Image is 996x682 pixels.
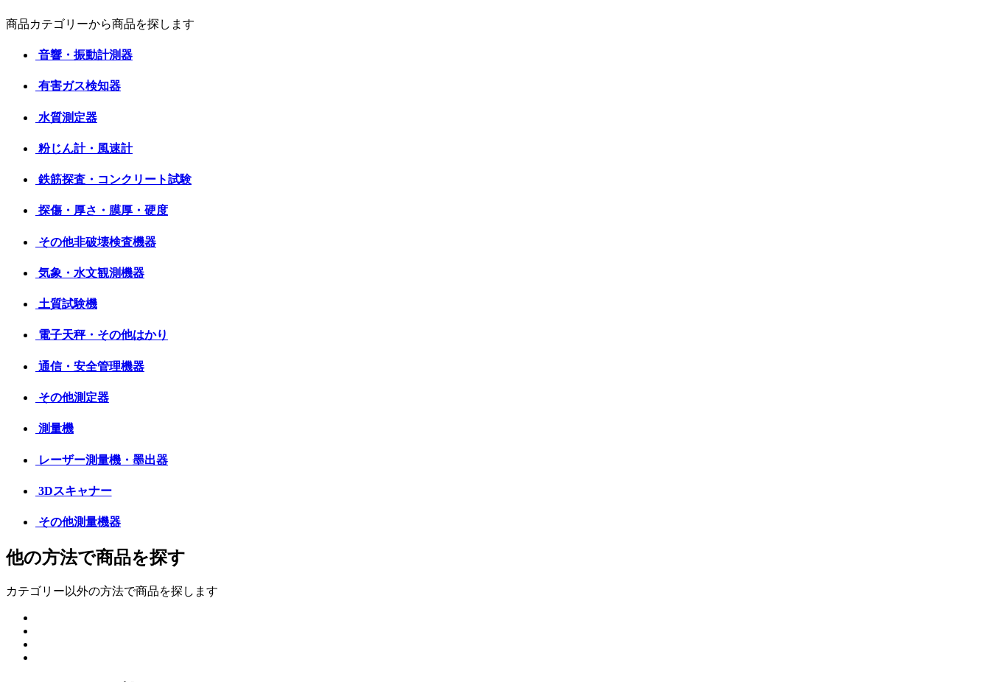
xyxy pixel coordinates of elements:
[35,485,112,497] a: 3Dスキャナー
[35,328,168,341] a: 電子天秤・その他はかり
[35,204,168,217] a: 探傷・厚さ・膜厚・硬度
[38,360,144,373] span: 通信・安全管理機器
[38,49,133,61] span: 音響・振動計測器
[35,267,144,279] a: 気象・水文観測機器
[38,236,156,248] span: その他非破壊検査機器
[38,267,144,279] span: 気象・水文観測機器
[35,173,192,186] a: 鉄筋探査・コンクリート試験
[35,111,97,124] a: 水質測定器
[38,142,133,155] span: 粉じん計・風速計
[38,298,97,310] span: 土質試験機
[38,328,168,341] span: 電子天秤・その他はかり
[35,516,121,528] a: その他測量機器
[35,298,97,310] a: 土質試験機
[38,204,168,217] span: 探傷・厚さ・膜厚・硬度
[38,422,74,435] span: 測量機
[35,80,121,92] a: 有害ガス検知器
[35,422,74,435] a: 測量機
[6,546,990,569] h2: 他の方法で商品を探す
[38,516,121,528] span: その他測量機器
[38,111,97,124] span: 水質測定器
[35,236,156,248] a: その他非破壊検査機器
[38,485,112,497] span: 3Dスキャナー
[38,80,121,92] span: 有害ガス検知器
[35,360,144,373] a: 通信・安全管理機器
[6,584,990,600] p: カテゴリー以外の方法で商品を探します
[35,49,133,61] a: 音響・振動計測器
[35,391,109,404] a: その他測定器
[38,391,109,404] span: その他測定器
[6,17,990,32] p: 商品カテゴリーから商品を探します
[35,454,168,466] a: レーザー測量機・墨出器
[38,454,168,466] span: レーザー測量機・墨出器
[38,173,192,186] span: 鉄筋探査・コンクリート試験
[35,142,133,155] a: 粉じん計・風速計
